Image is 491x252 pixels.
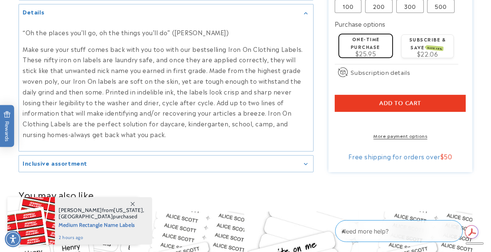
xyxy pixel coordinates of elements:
[114,207,143,213] span: [US_STATE]
[59,207,102,213] span: [PERSON_NAME]
[417,49,438,58] span: $22.06
[335,95,466,112] button: Add to cart
[5,231,21,247] div: Accessibility Menu
[335,153,466,160] div: Free shipping for orders over
[59,220,144,229] span: Medium Rectangle Name Labels
[409,36,446,50] label: Subscribe & save
[335,217,484,245] iframe: Gorgias Floating Chat
[19,189,472,200] h2: You may also like
[335,19,385,28] label: Purchase options
[23,159,87,167] h2: Inclusive assortment
[351,68,410,77] span: Subscription details
[444,152,452,161] span: 50
[23,27,310,38] p: “Oh the places you’ll go, oh the things you’ll do” ([PERSON_NAME])
[4,111,11,142] span: Rewards
[356,49,376,58] span: $25.95
[426,45,444,51] span: SAVE 15%
[59,234,144,241] span: 2 hours ago
[59,207,144,220] span: from , purchased
[379,100,421,107] span: Add to cart
[441,152,444,161] span: $
[19,156,313,172] summary: Inclusive assortment
[23,44,310,140] p: Make sure your stuff comes back with you too with our bestselling Iron On Clothing Labels. These ...
[351,35,380,50] label: One-time purchase
[335,132,466,139] a: More payment options
[59,213,113,220] span: [GEOGRAPHIC_DATA]
[23,8,44,16] h2: Details
[19,4,313,21] summary: Details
